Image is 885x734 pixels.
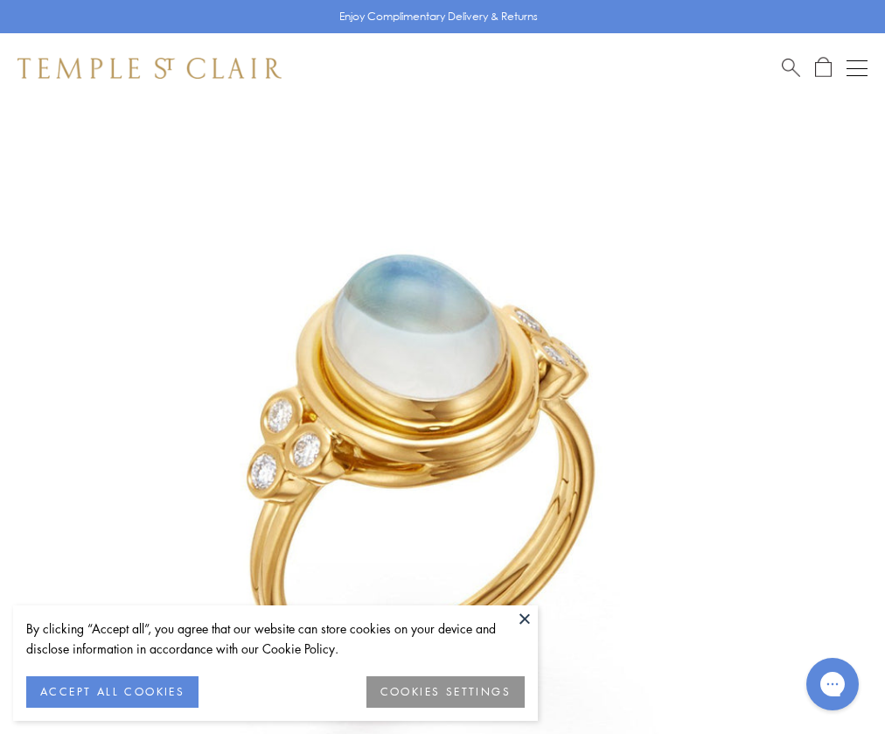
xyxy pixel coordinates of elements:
p: Enjoy Complimentary Delivery & Returns [339,8,538,25]
a: Search [782,57,800,79]
button: Open navigation [847,58,868,79]
iframe: Gorgias live chat messenger [798,652,868,717]
img: Temple St. Clair [17,58,282,79]
button: ACCEPT ALL COOKIES [26,676,199,708]
div: By clicking “Accept all”, you agree that our website can store cookies on your device and disclos... [26,619,525,659]
button: COOKIES SETTINGS [366,676,525,708]
a: Open Shopping Bag [815,57,832,79]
